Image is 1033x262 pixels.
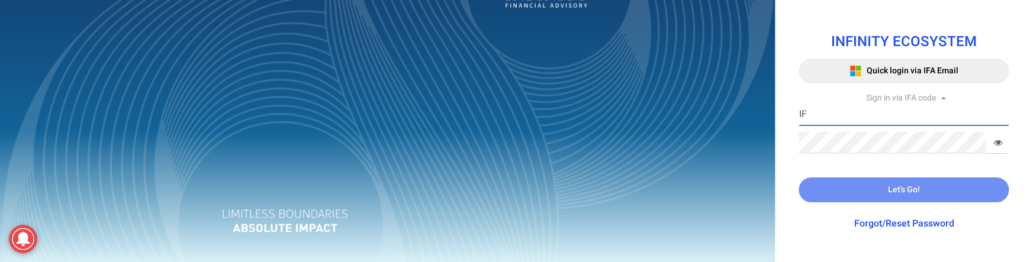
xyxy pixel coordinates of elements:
span: Sign in via IFA code [865,92,935,104]
div: Sign in via IFA code [799,92,1009,104]
h1: INFINITY ECOSYSTEM [799,34,1009,50]
a: Forgot/Reset Password [854,216,954,231]
span: Quick login via IFA Email [866,64,958,77]
span: Let's Go! [888,183,920,196]
button: Let's Go! [799,177,1009,202]
button: Quick login via IFA Email [799,59,1009,83]
input: IFA Code [799,104,1009,126]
